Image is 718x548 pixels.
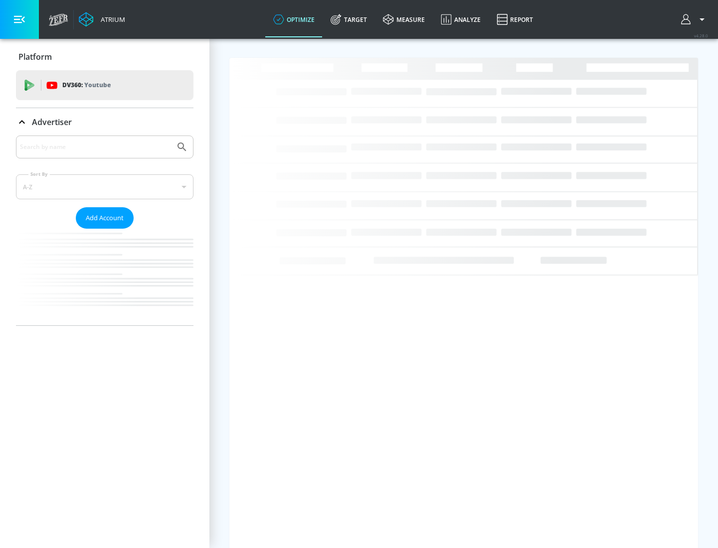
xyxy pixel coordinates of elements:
[76,207,134,229] button: Add Account
[16,108,193,136] div: Advertiser
[97,15,125,24] div: Atrium
[323,1,375,37] a: Target
[18,51,52,62] p: Platform
[375,1,433,37] a: measure
[16,136,193,325] div: Advertiser
[32,117,72,128] p: Advertiser
[28,171,50,177] label: Sort By
[86,212,124,224] span: Add Account
[84,80,111,90] p: Youtube
[16,229,193,325] nav: list of Advertiser
[20,140,171,153] input: Search by name
[16,43,193,71] div: Platform
[62,80,111,91] p: DV360:
[16,174,193,199] div: A-Z
[79,12,125,27] a: Atrium
[16,70,193,100] div: DV360: Youtube
[265,1,323,37] a: optimize
[433,1,489,37] a: Analyze
[694,33,708,38] span: v 4.28.0
[489,1,541,37] a: Report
